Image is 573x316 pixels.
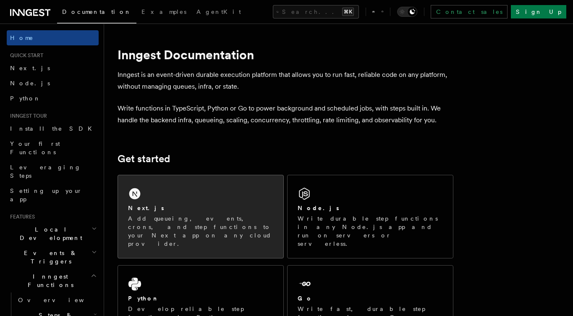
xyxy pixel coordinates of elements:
[118,153,170,165] a: Get started
[7,91,99,106] a: Python
[10,95,41,102] span: Python
[57,3,136,24] a: Documentation
[273,5,359,18] button: Search...⌘K
[62,8,131,15] span: Documentation
[397,7,417,17] button: Toggle dark mode
[7,249,92,266] span: Events & Triggers
[431,5,508,18] a: Contact sales
[10,80,50,87] span: Node.js
[196,8,241,15] span: AgentKit
[7,61,99,76] a: Next.js
[7,225,92,242] span: Local Development
[511,5,566,18] a: Sign Up
[7,213,35,220] span: Features
[15,292,99,308] a: Overview
[7,269,99,292] button: Inngest Functions
[298,294,313,303] h2: Go
[7,272,91,289] span: Inngest Functions
[141,8,186,15] span: Examples
[342,8,354,16] kbd: ⌘K
[10,34,34,42] span: Home
[7,222,99,245] button: Local Development
[298,214,443,248] p: Write durable step functions in any Node.js app and run on servers or serverless.
[10,140,60,155] span: Your first Functions
[118,103,453,126] p: Write functions in TypeScript, Python or Go to power background and scheduled jobs, with steps bu...
[136,3,191,23] a: Examples
[7,121,99,136] a: Install the SDK
[128,214,273,248] p: Add queueing, events, crons, and step functions to your Next app on any cloud provider.
[128,204,164,212] h2: Next.js
[7,245,99,269] button: Events & Triggers
[7,76,99,91] a: Node.js
[10,164,81,179] span: Leveraging Steps
[7,136,99,160] a: Your first Functions
[287,175,453,258] a: Node.jsWrite durable step functions in any Node.js app and run on servers or serverless.
[7,30,99,45] a: Home
[7,113,47,119] span: Inngest tour
[298,204,339,212] h2: Node.js
[118,69,453,92] p: Inngest is an event-driven durable execution platform that allows you to run fast, reliable code ...
[10,187,82,203] span: Setting up your app
[10,125,97,132] span: Install the SDK
[7,52,43,59] span: Quick start
[7,160,99,183] a: Leveraging Steps
[118,175,284,258] a: Next.jsAdd queueing, events, crons, and step functions to your Next app on any cloud provider.
[191,3,246,23] a: AgentKit
[7,183,99,207] a: Setting up your app
[10,65,50,71] span: Next.js
[18,297,105,303] span: Overview
[128,294,159,303] h2: Python
[118,47,453,62] h1: Inngest Documentation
